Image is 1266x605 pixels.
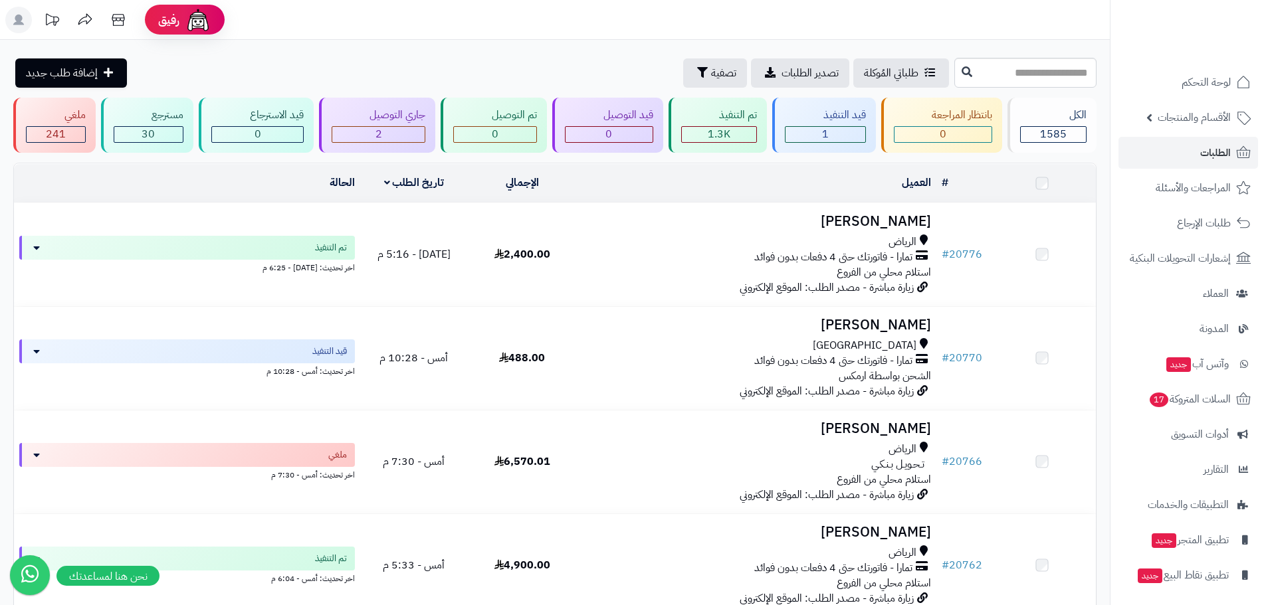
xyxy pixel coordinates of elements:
a: تطبيق نقاط البيعجديد [1118,559,1258,591]
div: اخر تحديث: أمس - 6:04 م [19,570,355,584]
a: طلباتي المُوكلة [853,58,949,88]
div: مسترجع [114,108,184,123]
a: تطبيق المتجرجديد [1118,524,1258,556]
span: 488.00 [499,350,545,366]
a: المراجعات والأسئلة [1118,172,1258,204]
div: 30 [114,127,183,142]
span: العملاء [1203,284,1229,303]
span: تطبيق نقاط البيع [1136,566,1229,584]
span: طلباتي المُوكلة [864,65,918,81]
a: التقارير [1118,454,1258,485]
div: بانتظار المراجعة [894,108,993,123]
a: أدوات التسويق [1118,418,1258,450]
span: طلبات الإرجاع [1177,214,1231,232]
span: 0 [940,126,946,142]
div: قيد التوصيل [565,108,653,123]
span: 1 [822,126,829,142]
span: زيارة مباشرة - مصدر الطلب: الموقع الإلكتروني [740,487,914,503]
a: لوحة التحكم [1118,66,1258,98]
a: #20762 [942,557,982,573]
a: وآتس آبجديد [1118,348,1258,380]
a: #20766 [942,454,982,470]
span: 241 [46,126,66,142]
span: 2,400.00 [494,246,550,262]
a: قيد الاسترجاع 0 [196,98,316,153]
a: الإجمالي [506,175,539,191]
span: 4,900.00 [494,557,550,573]
button: تصفية [683,58,747,88]
span: المراجعات والأسئلة [1156,179,1231,197]
span: أمس - 7:30 م [383,454,445,470]
span: 0 [492,126,498,142]
span: استلام محلي من الفروع [837,264,931,280]
h3: [PERSON_NAME] [581,525,931,540]
span: الطلبات [1200,143,1231,162]
span: أمس - 10:28 م [379,350,448,366]
span: تم التنفيذ [315,552,347,565]
a: قيد التنفيذ 1 [770,98,879,153]
span: الأقسام والمنتجات [1158,108,1231,127]
a: الحالة [330,175,355,191]
span: 30 [142,126,155,142]
a: العملاء [1118,278,1258,309]
a: التطبيقات والخدمات [1118,489,1258,521]
span: لوحة التحكم [1182,73,1231,92]
div: قيد الاسترجاع [211,108,304,123]
div: تم التوصيل [453,108,537,123]
a: قيد التوصيل 0 [550,98,666,153]
span: 0 [255,126,261,142]
span: 1585 [1040,126,1067,142]
div: 1311 [682,127,757,142]
a: #20770 [942,350,982,366]
a: المدونة [1118,313,1258,345]
div: 1 [786,127,865,142]
span: أدوات التسويق [1171,425,1229,444]
span: إشعارات التحويلات البنكية [1130,249,1231,268]
span: استلام محلي من الفروع [837,575,931,591]
span: 1.3K [708,126,730,142]
span: إضافة طلب جديد [26,65,98,81]
span: ملغي [328,448,347,462]
span: رفيق [158,12,179,28]
div: اخر تحديث: أمس - 10:28 م [19,363,355,377]
span: أمس - 5:33 م [383,557,445,573]
span: الرياض [889,442,916,457]
a: جاري التوصيل 2 [316,98,439,153]
a: الكل1585 [1005,98,1099,153]
a: تحديثات المنصة [35,7,68,37]
div: 0 [212,127,303,142]
a: السلات المتروكة17 [1118,383,1258,415]
span: تصدير الطلبات [782,65,839,81]
span: تـحـويـل بـنـكـي [871,457,924,472]
span: # [942,350,949,366]
a: #20776 [942,246,982,262]
div: تم التنفيذ [681,108,758,123]
div: 2 [332,127,425,142]
span: # [942,246,949,262]
a: تم التوصيل 0 [438,98,550,153]
span: التقارير [1204,460,1229,479]
span: التطبيقات والخدمات [1148,495,1229,514]
span: وآتس آب [1165,355,1229,373]
a: تم التنفيذ 1.3K [666,98,770,153]
div: 0 [566,127,653,142]
span: الرياض [889,234,916,250]
span: جديد [1152,533,1176,548]
span: السلات المتروكة [1148,390,1231,408]
span: تمارا - فاتورتك حتى 4 دفعات بدون فوائد [754,250,912,265]
a: إضافة طلب جديد [15,58,127,88]
h3: [PERSON_NAME] [581,421,931,436]
a: ملغي 241 [11,98,98,153]
div: 241 [27,127,85,142]
div: اخر تحديث: [DATE] - 6:25 م [19,260,355,274]
span: # [942,454,949,470]
img: ai-face.png [185,7,211,33]
span: الرياض [889,545,916,561]
div: 0 [895,127,992,142]
span: تطبيق المتجر [1150,531,1229,549]
div: قيد التنفيذ [785,108,866,123]
div: ملغي [26,108,86,123]
a: مسترجع 30 [98,98,197,153]
a: طلبات الإرجاع [1118,207,1258,239]
span: زيارة مباشرة - مصدر الطلب: الموقع الإلكتروني [740,280,914,296]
